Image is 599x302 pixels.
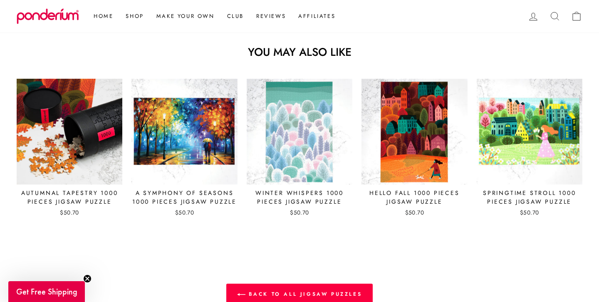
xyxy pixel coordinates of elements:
a: Affiliates [292,9,342,24]
div: A Symphony of Seasons 1000 Pieces Jigsaw Puzzle [131,189,237,206]
span: Get Free Shipping [16,286,77,297]
a: Shop [119,9,150,24]
h3: You may also like [17,47,582,58]
div: $50.70 [17,208,122,217]
a: Autumnal Tapestry 1000 Pieces Jigsaw Puzzle $50.70 [17,79,122,220]
div: Winter Whispers 1000 Pieces Jigsaw Puzzle [247,189,352,206]
div: Springtime Stroll 1000 Pieces Jigsaw Puzzle [477,189,582,206]
a: Reviews [250,9,292,24]
a: Make Your Own [150,9,221,24]
a: A Symphony of Seasons 1000 Pieces Jigsaw Puzzle $50.70 [131,79,237,220]
div: $50.70 [361,208,467,217]
a: Club [221,9,250,24]
div: $50.70 [131,208,237,217]
a: Hello Fall 1000 Pieces Jigsaw Puzzle $50.70 [361,79,467,220]
a: Home [87,9,119,24]
div: $50.70 [247,208,352,217]
div: Get Free ShippingClose teaser [8,281,85,302]
div: Autumnal Tapestry 1000 Pieces Jigsaw Puzzle [17,189,122,206]
img: Ponderium [17,8,79,24]
ul: Primary [83,9,342,24]
a: Springtime Stroll 1000 Pieces Jigsaw Puzzle $50.70 [477,79,582,220]
div: $50.70 [477,208,582,217]
div: Hello Fall 1000 Pieces Jigsaw Puzzle [361,189,467,206]
a: Winter Whispers 1000 Pieces Jigsaw Puzzle $50.70 [247,79,352,220]
button: Close teaser [83,275,92,283]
